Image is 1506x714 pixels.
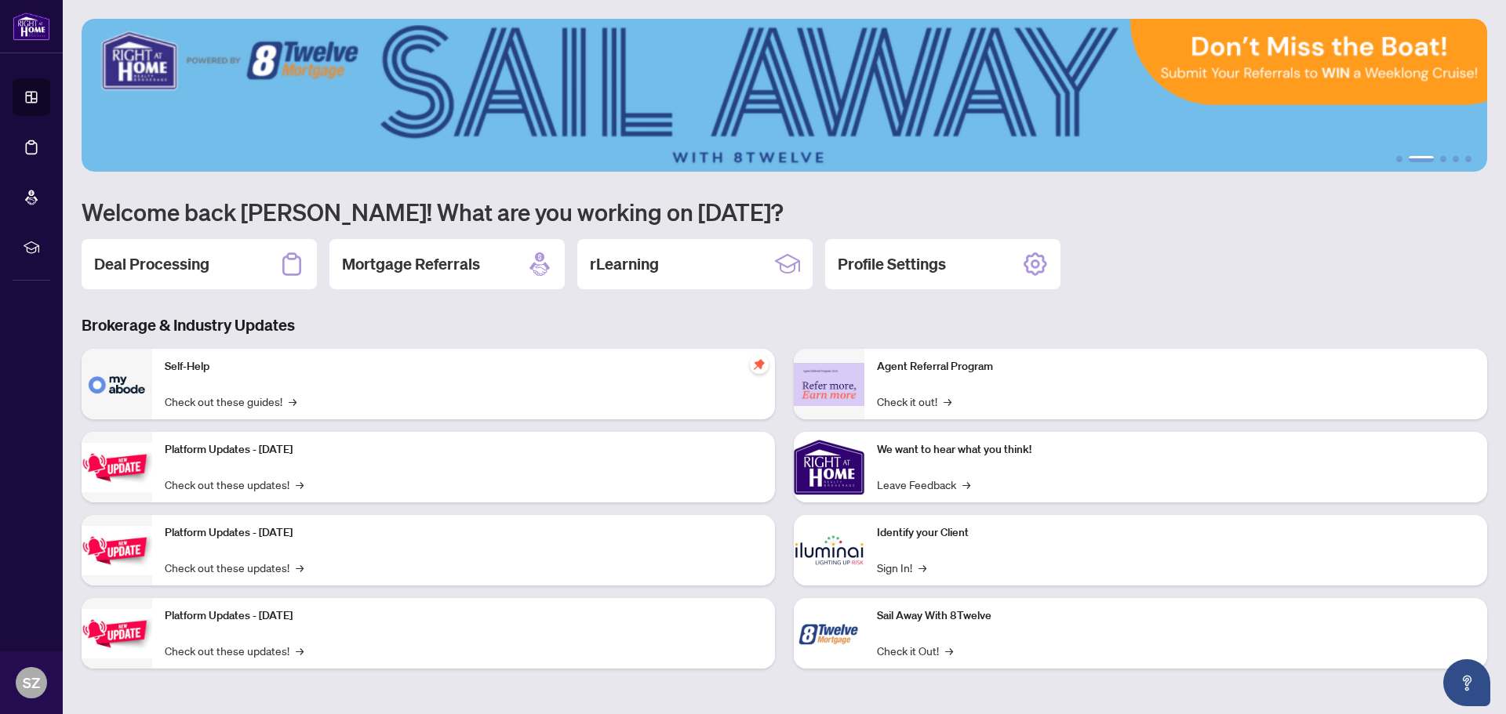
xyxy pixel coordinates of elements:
[838,253,946,275] h2: Profile Settings
[94,253,209,275] h2: Deal Processing
[82,349,152,419] img: Self-Help
[1440,156,1446,162] button: 3
[82,197,1487,227] h1: Welcome back [PERSON_NAME]! What are you working on [DATE]?
[82,526,152,575] img: Platform Updates - July 8, 2025
[82,19,1487,172] img: Slide 1
[794,432,864,502] img: We want to hear what you think!
[1465,156,1471,162] button: 5
[877,441,1475,458] p: We want to hear what you think!
[877,358,1475,375] p: Agent Referral Program
[289,393,296,410] span: →
[13,12,50,41] img: logo
[590,253,659,275] h2: rLearning
[1443,659,1490,706] button: Open asap
[877,642,953,659] a: Check it Out!→
[82,609,152,658] img: Platform Updates - June 23, 2025
[165,642,304,659] a: Check out these updates!→
[750,355,769,374] span: pushpin
[342,253,480,275] h2: Mortgage Referrals
[165,559,304,576] a: Check out these updates!→
[944,393,951,410] span: →
[877,476,970,493] a: Leave Feedback→
[794,598,864,669] img: Sail Away With 8Twelve
[165,441,762,458] p: Platform Updates - [DATE]
[82,443,152,492] img: Platform Updates - July 21, 2025
[1409,156,1434,162] button: 2
[962,476,970,493] span: →
[165,524,762,542] p: Platform Updates - [DATE]
[1453,156,1459,162] button: 4
[296,642,304,659] span: →
[165,476,304,493] a: Check out these updates!→
[23,672,40,694] span: SZ
[794,363,864,406] img: Agent Referral Program
[165,607,762,625] p: Platform Updates - [DATE]
[877,393,951,410] a: Check it out!→
[1396,156,1402,162] button: 1
[794,515,864,585] img: Identify your Client
[296,559,304,576] span: →
[919,559,926,576] span: →
[165,358,762,375] p: Self-Help
[877,559,926,576] a: Sign In!→
[877,524,1475,542] p: Identify your Client
[877,607,1475,625] p: Sail Away With 8Twelve
[296,476,304,493] span: →
[165,393,296,410] a: Check out these guides!→
[945,642,953,659] span: →
[82,314,1487,336] h3: Brokerage & Industry Updates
